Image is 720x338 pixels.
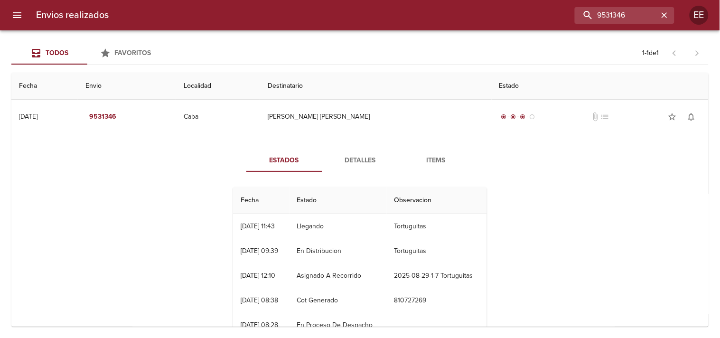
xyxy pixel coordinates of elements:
h6: Envios realizados [36,8,109,23]
input: buscar [575,7,658,24]
th: Envio [78,73,176,100]
td: Tortuguitas [387,214,487,239]
div: [DATE] 08:28 [241,321,278,329]
td: Caba [176,100,260,134]
th: Estado [290,187,387,214]
div: [DATE] 09:39 [241,247,278,255]
table: Tabla de seguimiento [233,187,487,338]
td: 810727269 [387,288,487,313]
th: Estado [492,73,709,100]
span: Estados [252,155,317,167]
span: Detalles [328,155,393,167]
div: En viaje [499,112,537,122]
div: [DATE] 08:38 [241,296,278,304]
button: Activar notificaciones [682,107,701,126]
div: Tabs detalle de guia [246,149,474,172]
span: No tiene documentos adjuntos [590,112,600,122]
button: 9531346 [85,108,120,126]
span: star_border [668,112,677,122]
th: Fecha [233,187,290,214]
span: Items [404,155,468,167]
td: Asignado A Recorrido [290,263,387,288]
p: 1 - 1 de 1 [643,48,659,58]
span: radio_button_unchecked [530,114,535,120]
em: 9531346 [89,111,116,123]
div: Tabs Envios [11,42,163,65]
span: Favoritos [115,49,151,57]
td: [PERSON_NAME] [PERSON_NAME] [260,100,492,134]
span: Todos [46,49,68,57]
span: Pagina siguiente [686,42,709,65]
div: [DATE] 12:10 [241,272,275,280]
span: radio_button_checked [520,114,526,120]
th: Localidad [176,73,260,100]
td: Tortuguitas [387,239,487,263]
div: [DATE] [19,113,37,121]
span: radio_button_checked [501,114,507,120]
td: En Proceso De Despacho [290,313,387,338]
td: Cot Generado [290,288,387,313]
th: Destinatario [260,73,492,100]
td: En Distribucion [290,239,387,263]
th: Fecha [11,73,78,100]
td: 2025-08-29-1-7 Tortuguitas [387,263,487,288]
button: menu [6,4,28,27]
span: Pagina anterior [663,48,686,57]
div: EE [690,6,709,25]
div: Abrir información de usuario [690,6,709,25]
th: Observacion [387,187,487,214]
div: [DATE] 11:43 [241,222,275,230]
button: Agregar a favoritos [663,107,682,126]
span: notifications_none [687,112,696,122]
td: Llegando [290,214,387,239]
span: radio_button_checked [511,114,516,120]
span: No tiene pedido asociado [600,112,609,122]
